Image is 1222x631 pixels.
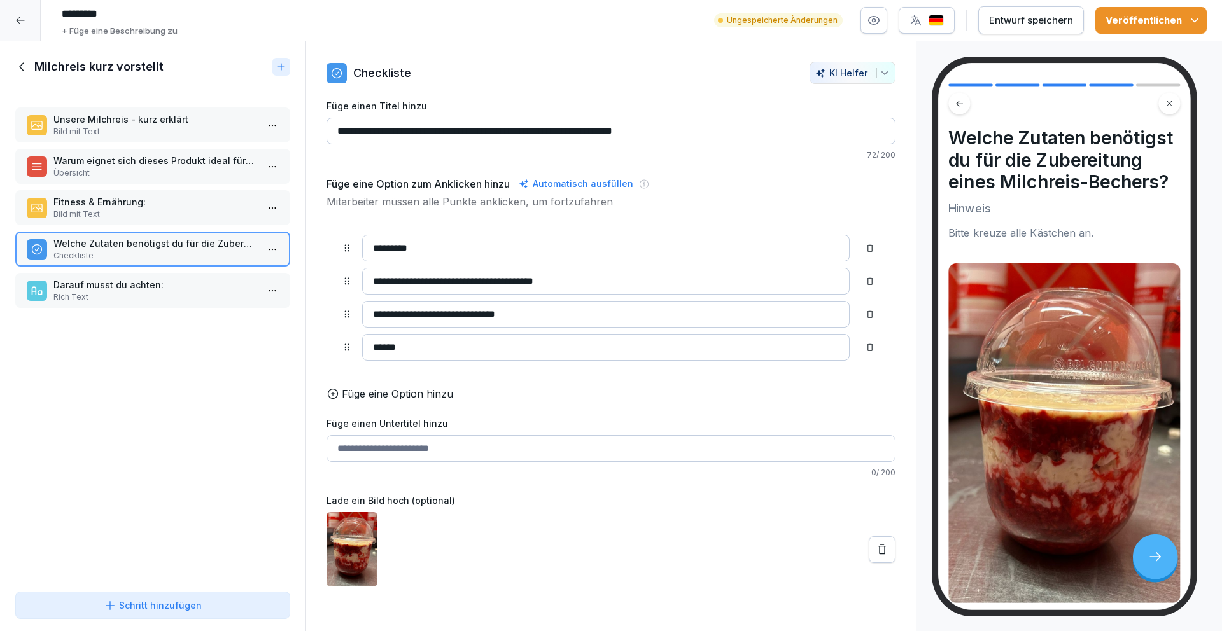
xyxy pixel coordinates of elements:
[727,15,838,26] p: Ungespeicherte Änderungen
[15,273,290,308] div: Darauf musst du achten:Rich Text
[53,278,257,291] p: Darauf musst du achten:
[948,127,1180,193] h4: Welche Zutaten benötigst du für die Zubereitung eines Milchreis-Bechers?
[327,467,895,478] p: 0 / 200
[342,386,453,401] p: Füge eine Option hinzu
[948,263,1180,603] img: mpwof0v37ahin8u8u6x5l143.png
[53,154,257,167] p: Warum eignet sich dieses Produkt ideal fürs Catering?
[53,250,257,261] p: Checkliste
[327,149,895,161] p: 72 / 200
[53,113,257,126] p: Unsere Milchreis - kurz erklärt
[929,15,944,27] img: de.svg
[978,6,1084,34] button: Entwurf speichern
[34,59,164,74] h1: Milchreis kurz vorstellt
[327,99,895,113] label: Füge einen Titel hinzu
[327,194,895,209] p: Mitarbeiter müssen alle Punkte anklicken, um fortzufahren
[53,195,257,209] p: Fitness & Ernährung:
[327,417,895,430] label: Füge einen Untertitel hinzu
[53,237,257,250] p: Welche Zutaten benötigst du für die Zubereitung eines Milchreis-Bechers?
[53,209,257,220] p: Bild mit Text
[15,592,290,619] button: Schritt hinzufügen
[62,25,178,38] p: + Füge eine Beschreibung zu
[948,200,1180,217] p: Hinweis
[15,149,290,184] div: Warum eignet sich dieses Produkt ideal fürs Catering?Übersicht
[1106,13,1197,27] div: Veröffentlichen
[810,62,895,84] button: KI Helfer
[104,599,202,612] div: Schritt hinzufügen
[327,494,895,507] label: Lade ein Bild hoch (optional)
[53,291,257,303] p: Rich Text
[327,512,377,586] img: mpwof0v37ahin8u8u6x5l143.png
[327,176,510,191] h5: Füge eine Option zum Anklicken hinzu
[15,190,290,225] div: Fitness & Ernährung:Bild mit Text
[989,13,1073,27] div: Entwurf speichern
[516,176,636,191] div: Automatisch ausfüllen
[53,167,257,179] p: Übersicht
[15,107,290,142] div: Unsere Milchreis - kurz erklärtBild mit Text
[53,126,257,137] p: Bild mit Text
[1095,7,1207,34] button: Veröffentlichen
[15,232,290,267] div: Welche Zutaten benötigst du für die Zubereitung eines Milchreis-Bechers?Checkliste
[948,225,1180,240] div: Bitte kreuze alle Kästchen an.
[815,67,890,78] div: KI Helfer
[353,64,411,81] p: Checkliste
